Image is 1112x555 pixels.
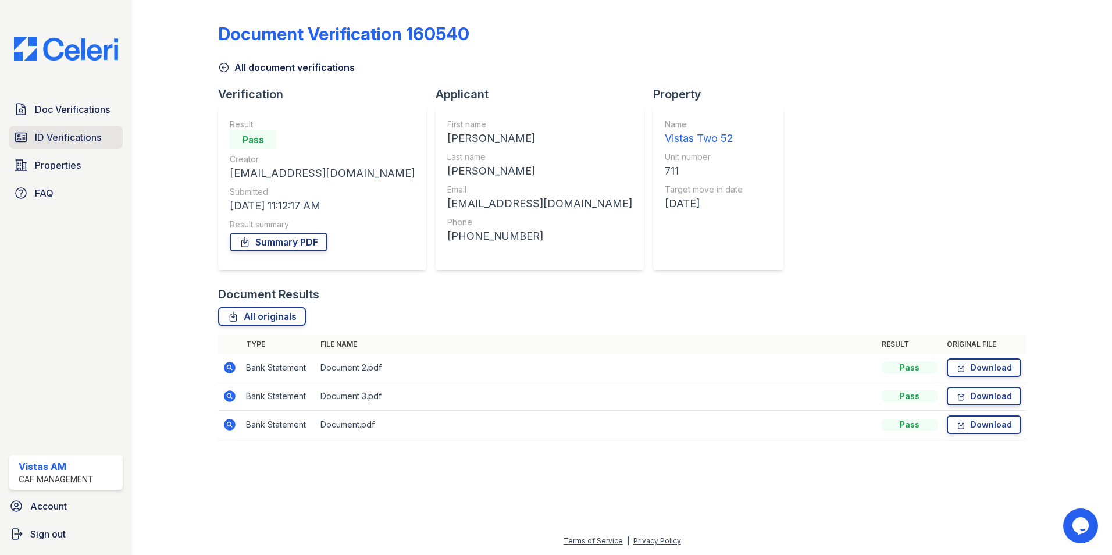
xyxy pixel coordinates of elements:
[19,460,94,474] div: Vistas AM
[241,354,316,382] td: Bank Statement
[230,165,415,182] div: [EMAIL_ADDRESS][DOMAIN_NAME]
[447,228,632,244] div: [PHONE_NUMBER]
[9,126,123,149] a: ID Verifications
[30,499,67,513] span: Account
[947,387,1021,405] a: Download
[665,163,743,179] div: 711
[316,382,877,411] td: Document 3.pdf
[230,154,415,165] div: Creator
[19,474,94,485] div: CAF Management
[942,335,1026,354] th: Original file
[447,130,632,147] div: [PERSON_NAME]
[218,61,355,74] a: All document verifications
[1063,508,1100,543] iframe: chat widget
[665,119,743,130] div: Name
[447,119,632,130] div: First name
[5,522,127,546] a: Sign out
[882,362,938,373] div: Pass
[9,182,123,205] a: FAQ
[9,154,123,177] a: Properties
[947,358,1021,377] a: Download
[241,335,316,354] th: Type
[9,98,123,121] a: Doc Verifications
[653,86,793,102] div: Property
[241,411,316,439] td: Bank Statement
[35,130,101,144] span: ID Verifications
[316,354,877,382] td: Document 2.pdf
[5,494,127,518] a: Account
[218,86,436,102] div: Verification
[230,130,276,149] div: Pass
[218,307,306,326] a: All originals
[665,184,743,195] div: Target move in date
[665,151,743,163] div: Unit number
[218,286,319,303] div: Document Results
[564,536,623,545] a: Terms of Service
[5,37,127,61] img: CE_Logo_Blue-a8612792a0a2168367f1c8372b55b34899dd931a85d93a1a3d3e32e68fde9ad4.png
[633,536,681,545] a: Privacy Policy
[882,390,938,402] div: Pass
[316,411,877,439] td: Document.pdf
[447,163,632,179] div: [PERSON_NAME]
[30,527,66,541] span: Sign out
[665,195,743,212] div: [DATE]
[447,184,632,195] div: Email
[230,198,415,214] div: [DATE] 11:12:17 AM
[316,335,877,354] th: File name
[947,415,1021,434] a: Download
[35,158,81,172] span: Properties
[882,419,938,431] div: Pass
[218,23,469,44] div: Document Verification 160540
[230,219,415,230] div: Result summary
[230,119,415,130] div: Result
[447,151,632,163] div: Last name
[35,102,110,116] span: Doc Verifications
[665,130,743,147] div: Vistas Two 52
[436,86,653,102] div: Applicant
[447,195,632,212] div: [EMAIL_ADDRESS][DOMAIN_NAME]
[35,186,54,200] span: FAQ
[241,382,316,411] td: Bank Statement
[627,536,629,545] div: |
[230,186,415,198] div: Submitted
[230,233,327,251] a: Summary PDF
[877,335,942,354] th: Result
[447,216,632,228] div: Phone
[665,119,743,147] a: Name Vistas Two 52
